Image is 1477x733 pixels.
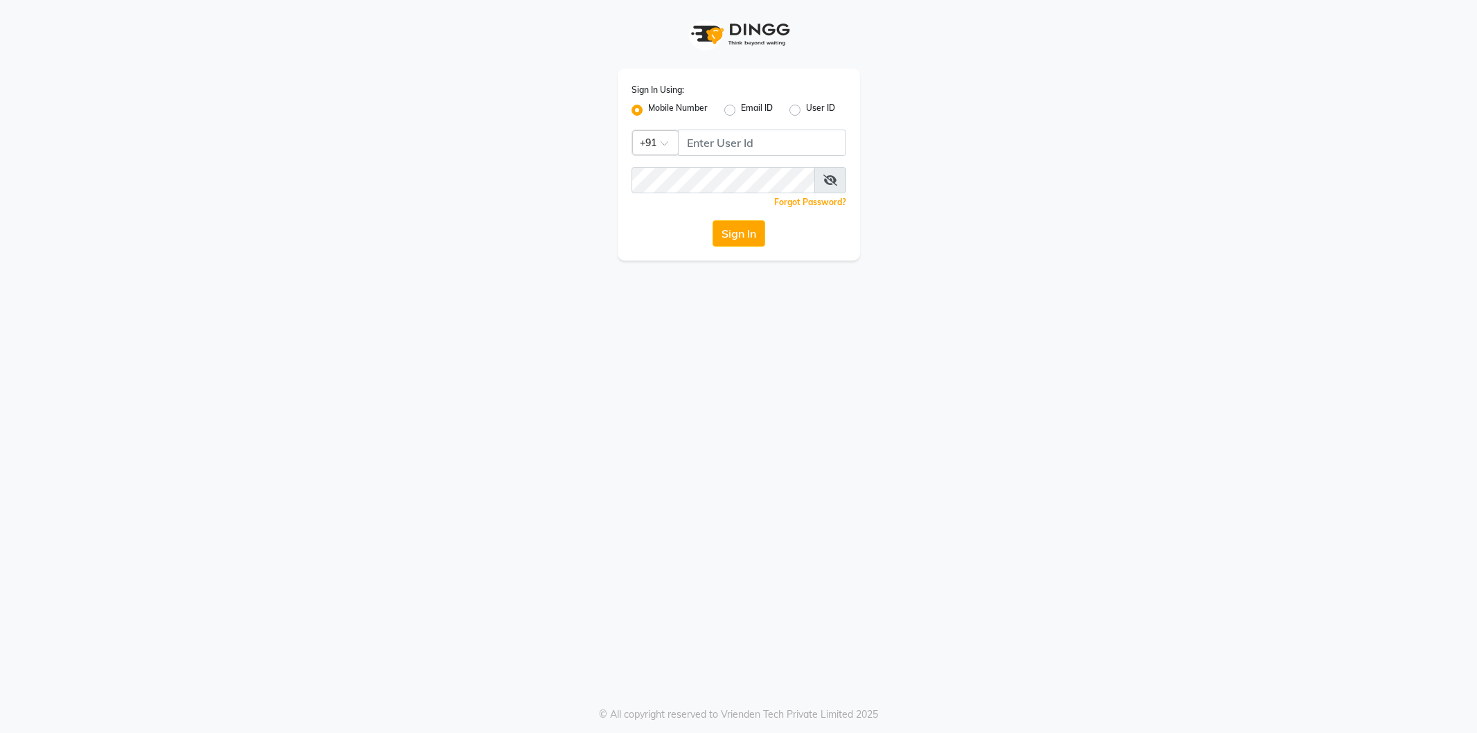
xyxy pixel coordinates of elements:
label: Email ID [741,102,773,118]
a: Forgot Password? [774,197,846,207]
label: User ID [806,102,835,118]
input: Username [678,130,846,156]
label: Sign In Using: [632,84,684,96]
img: logo1.svg [683,14,794,55]
label: Mobile Number [648,102,708,118]
input: Username [632,167,815,193]
button: Sign In [713,220,765,247]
